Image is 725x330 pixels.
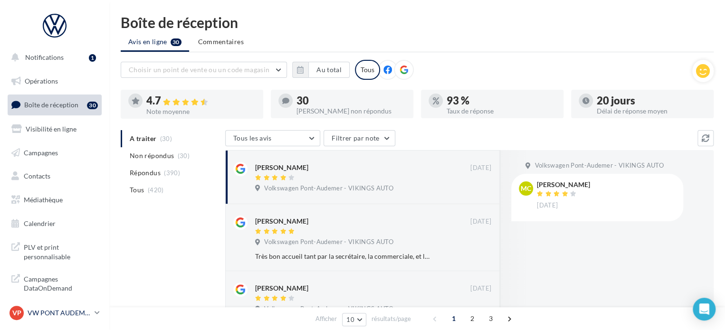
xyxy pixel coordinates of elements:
[470,164,491,172] span: [DATE]
[6,237,104,265] a: PLV et print personnalisable
[24,273,98,293] span: Campagnes DataOnDemand
[121,15,714,29] div: Boîte de réception
[6,269,104,297] a: Campagnes DataOnDemand
[308,62,350,78] button: Au total
[355,60,380,80] div: Tous
[537,201,558,210] span: [DATE]
[483,311,498,326] span: 3
[255,252,429,261] div: Très bon accueil tant par la secrétaire, la commerciale, et l'ensemble du personnel. Tous sont tr...
[24,196,63,204] span: Médiathèque
[24,241,98,261] span: PLV et print personnalisable
[292,62,350,78] button: Au total
[198,37,244,47] span: Commentaires
[129,66,269,74] span: Choisir un point de vente ou un code magasin
[24,172,50,180] span: Contacts
[597,95,706,106] div: 20 jours
[24,148,58,156] span: Campagnes
[255,283,308,293] div: [PERSON_NAME]
[255,217,308,226] div: [PERSON_NAME]
[264,238,393,246] span: Volkswagen Pont-Audemer - VIKINGS AUTO
[12,308,21,318] span: VP
[130,168,161,178] span: Répondus
[470,217,491,226] span: [DATE]
[521,184,531,193] span: MC
[296,95,406,106] div: 30
[447,95,556,106] div: 93 %
[346,316,354,323] span: 10
[28,308,91,318] p: VW PONT AUDEMER
[372,314,411,323] span: résultats/page
[148,186,164,194] span: (420)
[89,54,96,62] div: 1
[447,108,556,114] div: Taux de réponse
[534,161,663,170] span: Volkswagen Pont-Audemer - VIKINGS AUTO
[87,102,98,109] div: 30
[6,214,104,234] a: Calendrier
[6,166,104,186] a: Contacts
[597,108,706,114] div: Délai de réponse moyen
[264,184,393,193] span: Volkswagen Pont-Audemer - VIKINGS AUTO
[6,143,104,163] a: Campagnes
[255,163,308,172] div: [PERSON_NAME]
[6,71,104,91] a: Opérations
[264,305,393,313] span: Volkswagen Pont-Audemer - VIKINGS AUTO
[6,47,100,67] button: Notifications 1
[6,94,104,115] a: Boîte de réception30
[130,151,174,160] span: Non répondus
[470,284,491,293] span: [DATE]
[233,134,272,142] span: Tous les avis
[25,53,64,61] span: Notifications
[121,62,287,78] button: Choisir un point de vente ou un code magasin
[24,219,56,227] span: Calendrier
[178,152,190,160] span: (30)
[130,185,144,195] span: Tous
[25,77,58,85] span: Opérations
[537,181,590,188] div: [PERSON_NAME]
[693,298,715,321] div: Open Intercom Messenger
[315,314,337,323] span: Afficher
[146,95,256,106] div: 4.7
[324,130,395,146] button: Filtrer par note
[6,190,104,210] a: Médiathèque
[164,169,180,177] span: (390)
[6,119,104,139] a: Visibilité en ligne
[342,313,366,326] button: 10
[26,125,76,133] span: Visibilité en ligne
[296,108,406,114] div: [PERSON_NAME] non répondus
[225,130,320,146] button: Tous les avis
[446,311,461,326] span: 1
[465,311,480,326] span: 2
[8,304,102,322] a: VP VW PONT AUDEMER
[146,108,256,115] div: Note moyenne
[24,101,78,109] span: Boîte de réception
